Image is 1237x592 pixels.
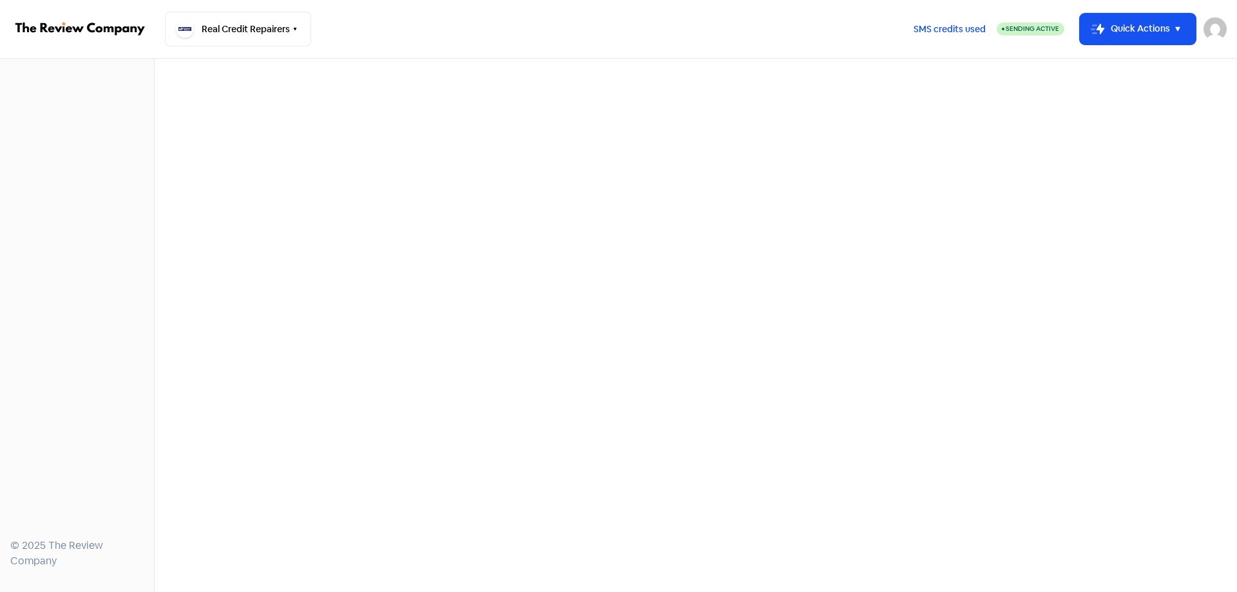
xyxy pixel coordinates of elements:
img: User [1203,17,1227,41]
div: © 2025 The Review Company [10,538,144,569]
a: Sending Active [997,21,1064,37]
a: SMS credits used [903,21,997,35]
button: Quick Actions [1080,14,1196,44]
span: Sending Active [1006,24,1059,33]
span: SMS credits used [914,23,986,36]
button: Real Credit Repairers [165,12,311,46]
